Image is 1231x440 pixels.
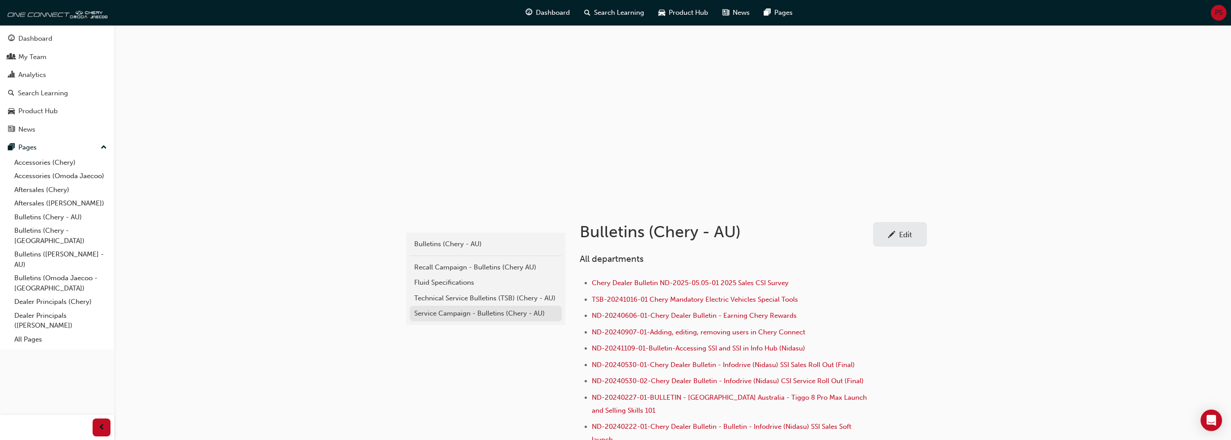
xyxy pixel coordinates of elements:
[11,156,110,170] a: Accessories (Chery)
[18,70,46,80] div: Analytics
[410,306,562,321] a: Service Campaign - Bulletins (Chery - AU)
[11,183,110,197] a: Aftersales (Chery)
[888,231,896,240] span: pencil-icon
[8,90,14,98] span: search-icon
[518,4,577,22] a: guage-iconDashboard
[4,49,110,65] a: My Team
[594,8,644,18] span: Search Learning
[11,248,110,271] a: Bulletins ([PERSON_NAME] - AU)
[11,210,110,224] a: Bulletins (Chery - AU)
[1201,410,1222,431] div: Open Intercom Messenger
[592,361,855,369] a: ND-20240530-01-Chery Dealer Bulletin - Infodrive (Nidasu) SSI Sales Roll Out (Final)
[414,308,557,319] div: Service Campaign - Bulletins (Chery - AU)
[757,4,800,22] a: pages-iconPages
[8,144,15,152] span: pages-icon
[592,377,864,385] a: ND-20240530-02-Chery Dealer Bulletin - Infodrive (Nidasu) CSI Service Roll Out (Final)
[4,103,110,120] a: Product Hub
[8,71,15,79] span: chart-icon
[669,8,708,18] span: Product Hub
[592,312,797,320] a: ND-20240606-01-Chery Dealer Bulletin - Earning Chery Rewards
[18,142,37,153] div: Pages
[715,4,757,22] a: news-iconNews
[18,52,47,62] div: My Team
[899,230,912,239] div: Edit
[8,126,15,134] span: news-icon
[774,8,793,18] span: Pages
[11,197,110,210] a: Aftersales ([PERSON_NAME])
[1211,5,1227,21] button: PS
[11,271,110,295] a: Bulletins (Omoda Jaecoo - [GEOGRAPHIC_DATA])
[580,254,644,264] span: All departments
[651,4,715,22] a: car-iconProduct Hub
[11,333,110,346] a: All Pages
[4,4,107,21] img: oneconnect
[11,169,110,183] a: Accessories (Omoda Jaecoo)
[4,139,110,156] button: Pages
[4,85,110,102] a: Search Learning
[414,293,557,303] div: Technical Service Bulletins (TSB) (Chery - AU)
[18,106,58,116] div: Product Hub
[18,34,52,44] div: Dashboard
[410,260,562,275] a: Recall Campaign - Bulletins (Chery AU)
[1215,8,1223,18] span: PS
[11,295,110,309] a: Dealer Principals (Chery)
[584,7,590,18] span: search-icon
[18,88,68,98] div: Search Learning
[98,422,105,433] span: prev-icon
[592,328,805,336] a: ND-20240907-01-Adding, editing, removing users in Chery Connect
[410,290,562,306] a: Technical Service Bulletins (TSB) (Chery - AU)
[764,7,771,18] span: pages-icon
[4,121,110,138] a: News
[414,239,557,249] div: Bulletins (Chery - AU)
[592,393,869,414] a: ND-20240227-01-BULLETIN - [GEOGRAPHIC_DATA] Australia - Tiggo 8 Pro Max Launch and Selling Skills...
[414,262,557,273] div: Recall Campaign - Bulletins (Chery AU)
[4,67,110,83] a: Analytics
[18,124,35,135] div: News
[8,35,15,43] span: guage-icon
[658,7,665,18] span: car-icon
[101,142,107,154] span: up-icon
[11,309,110,333] a: Dealer Principals ([PERSON_NAME])
[592,279,789,287] a: Chery Dealer Bulletin ND-2025-05.05-01 2025 Sales CSI Survey
[526,7,532,18] span: guage-icon
[4,30,110,47] a: Dashboard
[8,53,15,61] span: people-icon
[536,8,570,18] span: Dashboard
[592,344,805,352] a: ND-20241109-01-Bulletin-Accessing SSI and SSI in Info Hub (Nidasu)
[722,7,729,18] span: news-icon
[414,278,557,288] div: Fluid Specifications
[577,4,651,22] a: search-iconSearch Learning
[410,275,562,290] a: Fluid Specifications
[873,222,927,247] a: Edit
[592,295,798,303] a: TSB-20241016-01 Chery Mandatory Electric Vehicles Special Tools
[11,224,110,248] a: Bulletins (Chery - [GEOGRAPHIC_DATA])
[733,8,750,18] span: News
[8,107,15,115] span: car-icon
[4,29,110,139] button: DashboardMy TeamAnalyticsSearch LearningProduct HubNews
[410,236,562,252] a: Bulletins (Chery - AU)
[580,222,873,242] h1: Bulletins (Chery - AU)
